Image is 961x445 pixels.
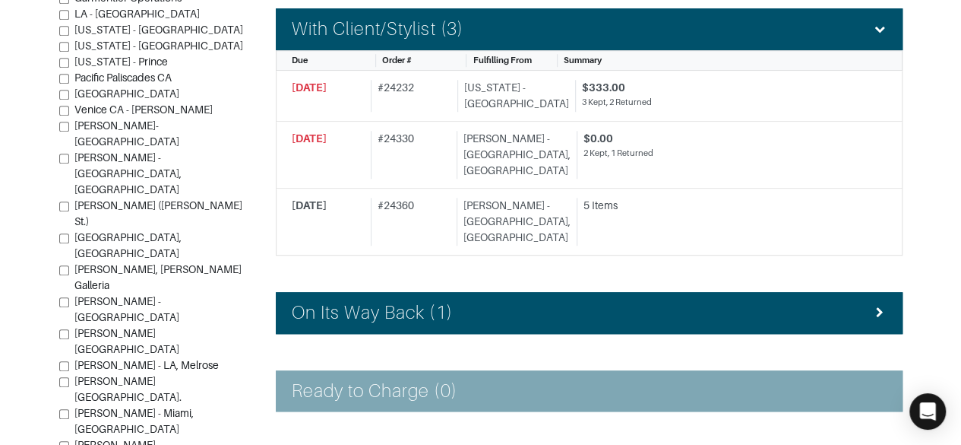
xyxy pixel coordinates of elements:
[74,407,194,435] span: [PERSON_NAME] - Miami, [GEOGRAPHIC_DATA]
[382,56,412,65] span: Order #
[59,10,69,20] input: LA - [GEOGRAPHIC_DATA]
[457,131,571,179] div: [PERSON_NAME] - [GEOGRAPHIC_DATA], [GEOGRAPHIC_DATA]
[74,199,242,227] span: [PERSON_NAME] ([PERSON_NAME] St.)
[59,265,69,275] input: [PERSON_NAME], [PERSON_NAME] Galleria
[74,359,219,371] span: [PERSON_NAME] - LA, Melrose
[59,58,69,68] input: [US_STATE] - Prince
[74,56,168,68] span: [US_STATE] - Prince
[74,72,172,84] span: Pacific Paliscades CA
[583,198,875,214] div: 5 Items
[74,40,243,52] span: [US_STATE] - [GEOGRAPHIC_DATA]
[59,26,69,36] input: [US_STATE] - [GEOGRAPHIC_DATA]
[74,231,182,259] span: [GEOGRAPHIC_DATA], [GEOGRAPHIC_DATA]
[292,18,463,40] h4: With Client/Stylist (3)
[59,90,69,100] input: [GEOGRAPHIC_DATA]
[74,295,179,323] span: [PERSON_NAME] - [GEOGRAPHIC_DATA]
[473,56,531,65] span: Fulfilling From
[292,56,308,65] span: Due
[59,297,69,307] input: [PERSON_NAME] - [GEOGRAPHIC_DATA]
[74,8,200,20] span: LA - [GEOGRAPHIC_DATA]
[909,393,946,430] div: Open Intercom Messenger
[74,151,182,195] span: [PERSON_NAME] - [GEOGRAPHIC_DATA], [GEOGRAPHIC_DATA]
[292,81,327,94] span: [DATE]
[371,131,450,179] div: # 24330
[74,327,179,355] span: [PERSON_NAME][GEOGRAPHIC_DATA]
[457,80,569,112] div: [US_STATE] - [GEOGRAPHIC_DATA]
[457,198,571,246] div: [PERSON_NAME] - [GEOGRAPHIC_DATA], [GEOGRAPHIC_DATA]
[59,106,69,116] input: Venice CA - [PERSON_NAME]
[371,80,451,112] div: # 24232
[583,131,875,147] div: $0.00
[582,80,875,96] div: $333.00
[74,263,242,291] span: [PERSON_NAME], [PERSON_NAME] Galleria
[292,302,453,324] h4: On Its Way Back (1)
[59,74,69,84] input: Pacific Paliscades CA
[59,361,69,371] input: [PERSON_NAME] - LA, Melrose
[59,122,69,132] input: [PERSON_NAME]-[GEOGRAPHIC_DATA]
[74,87,179,100] span: [GEOGRAPHIC_DATA]
[292,199,327,211] span: [DATE]
[74,24,243,36] span: [US_STATE] - [GEOGRAPHIC_DATA]
[564,56,602,65] span: Summary
[582,96,875,109] div: 3 Kept, 2 Returned
[59,234,69,243] input: [GEOGRAPHIC_DATA], [GEOGRAPHIC_DATA]
[74,375,182,403] span: [PERSON_NAME][GEOGRAPHIC_DATA].
[292,132,327,145] span: [DATE]
[583,147,875,160] div: 2 Kept, 1 Returned
[292,380,457,402] h4: Ready to Charge (0)
[59,42,69,52] input: [US_STATE] - [GEOGRAPHIC_DATA]
[59,154,69,164] input: [PERSON_NAME] - [GEOGRAPHIC_DATA], [GEOGRAPHIC_DATA]
[59,329,69,339] input: [PERSON_NAME][GEOGRAPHIC_DATA]
[59,377,69,387] input: [PERSON_NAME][GEOGRAPHIC_DATA].
[74,103,213,116] span: Venice CA - [PERSON_NAME]
[371,198,450,246] div: # 24360
[59,409,69,419] input: [PERSON_NAME] - Miami, [GEOGRAPHIC_DATA]
[59,202,69,211] input: [PERSON_NAME] ([PERSON_NAME] St.)
[74,119,179,148] span: [PERSON_NAME]-[GEOGRAPHIC_DATA]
